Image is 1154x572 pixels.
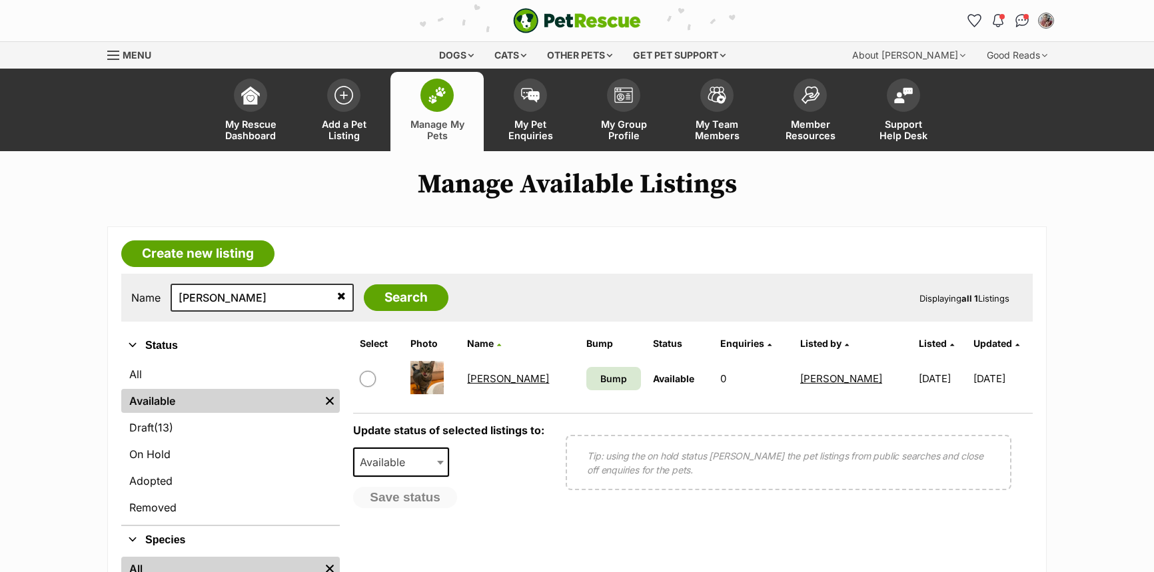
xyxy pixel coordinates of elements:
a: Adopted [121,469,340,493]
span: Menu [123,49,151,61]
img: notifications-46538b983faf8c2785f20acdc204bb7945ddae34d4c08c2a6579f10ce5e182be.svg [993,14,1003,27]
span: Available [353,447,449,477]
span: Available [354,453,418,471]
a: Bump [586,367,642,390]
button: Notifications [987,10,1009,31]
input: Search [364,284,448,311]
a: Listed by [800,338,849,349]
a: Favourites [963,10,985,31]
span: Add a Pet Listing [314,119,374,141]
span: Available [653,373,694,384]
a: Add a Pet Listing [297,72,390,151]
a: PetRescue [513,8,641,33]
button: Species [121,531,340,549]
button: My account [1035,10,1057,31]
span: Name [467,338,494,349]
img: team-members-icon-5396bd8760b3fe7c0b43da4ab00e1e3bb1a5d9ba89233759b79545d2d3fc5d0d.svg [708,87,726,104]
span: Manage My Pets [407,119,467,141]
a: Manage My Pets [390,72,484,151]
a: Member Resources [764,72,857,151]
span: Listed [919,338,947,349]
div: Cats [485,42,536,69]
span: My Pet Enquiries [500,119,560,141]
div: Status [121,360,340,525]
a: Create new listing [121,240,275,267]
a: Conversations [1011,10,1033,31]
img: logo-e224e6f780fb5917bec1dbf3a21bbac754714ae5b6737aabdf751b685950b380.svg [513,8,641,33]
a: Name [467,338,501,349]
span: My Team Members [687,119,747,141]
img: help-desk-icon-fdf02630f3aa405de69fd3d07c3f3aa587a6932b1a1747fa1d2bba05be0121f9.svg [894,87,913,103]
div: Dogs [430,42,483,69]
img: group-profile-icon-3fa3cf56718a62981997c0bc7e787c4b2cf8bcc04b72c1350f741eb67cf2f40e.svg [614,87,633,103]
label: Update status of selected listings to: [353,424,544,437]
div: Other pets [538,42,622,69]
label: Name [131,292,161,304]
a: Enquiries [720,338,772,349]
a: Menu [107,42,161,66]
a: Available [121,389,320,413]
th: Bump [581,333,647,354]
a: [PERSON_NAME] [467,372,549,385]
span: translation missing: en.admin.listings.index.attributes.enquiries [720,338,764,349]
span: (13) [154,420,173,435]
th: Select [354,333,403,354]
a: My Pet Enquiries [484,72,577,151]
button: Save status [353,487,457,508]
div: About [PERSON_NAME] [843,42,975,69]
img: Kiki Bermudez profile pic [1039,14,1053,27]
img: manage-my-pets-icon-02211641906a0b7f246fdf0571729dbe1e7629f14944591b6c1af311fb30b64b.svg [428,87,446,104]
img: chat-41dd97257d64d25036548639549fe6c8038ab92f7586957e7f3b1b290dea8141.svg [1015,14,1029,27]
strong: all 1 [961,293,978,304]
span: Listed by [800,338,842,349]
a: [PERSON_NAME] [800,372,882,385]
a: On Hold [121,442,340,466]
a: Remove filter [320,389,340,413]
a: All [121,362,340,386]
a: Listed [919,338,954,349]
a: My Group Profile [577,72,670,151]
button: Status [121,337,340,354]
td: [DATE] [973,356,1031,402]
a: Support Help Desk [857,72,950,151]
th: Status [648,333,714,354]
a: Draft [121,416,340,439]
img: pet-enquiries-icon-7e3ad2cf08bfb03b45e93fb7055b45f3efa6380592205ae92323e6603595dc1f.svg [521,88,540,103]
span: Support Help Desk [873,119,933,141]
a: Updated [973,338,1019,349]
img: add-pet-listing-icon-0afa8454b4691262ce3f59096e99ab1cd57d4a30225e0717b998d2c9b9846f56.svg [334,86,353,105]
p: Tip: using the on hold status [PERSON_NAME] the pet listings from public searches and close off e... [587,449,990,477]
span: My Rescue Dashboard [221,119,281,141]
img: dashboard-icon-eb2f2d2d3e046f16d808141f083e7271f6b2e854fb5c12c21221c1fb7104beca.svg [241,86,260,105]
div: Get pet support [624,42,735,69]
span: Displaying Listings [919,293,1009,304]
span: Bump [600,372,627,386]
td: 0 [715,356,794,402]
img: member-resources-icon-8e73f808a243e03378d46382f2149f9095a855e16c252ad45f914b54edf8863c.svg [801,86,820,104]
span: Updated [973,338,1012,349]
td: [DATE] [913,356,971,402]
span: Member Resources [780,119,840,141]
a: Removed [121,495,340,519]
a: My Team Members [670,72,764,151]
span: My Group Profile [594,119,654,141]
th: Photo [405,333,461,354]
div: Good Reads [977,42,1057,69]
ul: Account quick links [963,10,1057,31]
a: My Rescue Dashboard [204,72,297,151]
